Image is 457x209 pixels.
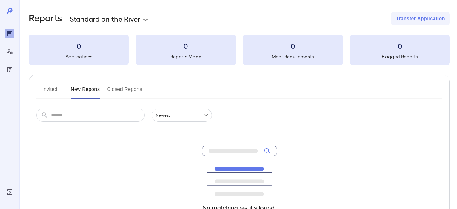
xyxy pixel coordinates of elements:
[391,12,450,25] button: Transfer Application
[29,53,129,60] h5: Applications
[70,14,140,23] p: Standard on the River
[243,41,343,51] h3: 0
[5,29,14,38] div: Reports
[350,41,450,51] h3: 0
[243,53,343,60] h5: Meet Requirements
[36,85,63,99] button: Invited
[107,85,142,99] button: Closed Reports
[136,53,236,60] h5: Reports Made
[152,109,212,122] div: Newest
[29,12,62,25] h2: Reports
[71,85,100,99] button: New Reports
[5,187,14,197] div: Log Out
[136,41,236,51] h3: 0
[5,65,14,75] div: FAQ
[350,53,450,60] h5: Flagged Reports
[29,35,450,65] summary: 0Applications0Reports Made0Meet Requirements0Flagged Reports
[5,47,14,57] div: Manage Users
[29,41,129,51] h3: 0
